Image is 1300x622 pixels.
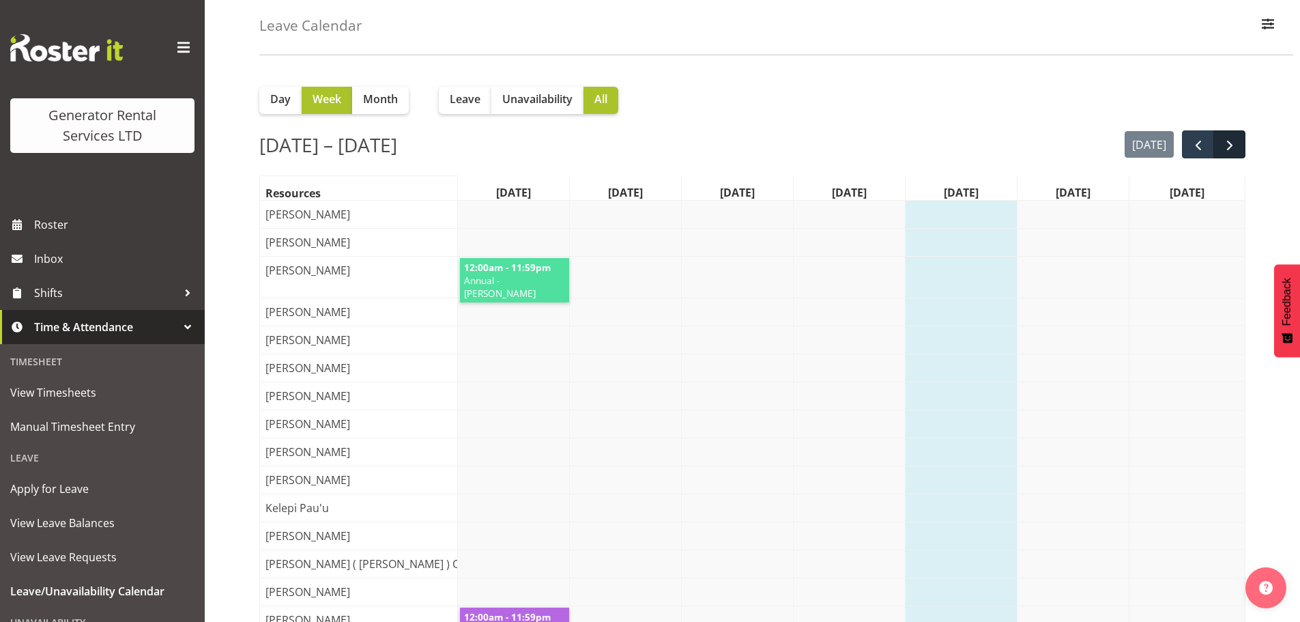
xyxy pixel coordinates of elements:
[263,360,353,376] span: [PERSON_NAME]
[3,506,201,540] a: View Leave Balances
[1281,278,1293,326] span: Feedback
[1213,130,1245,158] button: next
[263,528,353,544] span: [PERSON_NAME]
[34,317,177,337] span: Time & Attendance
[313,91,341,107] span: Week
[941,184,981,201] span: [DATE]
[263,444,353,460] span: [PERSON_NAME]
[263,556,520,572] span: [PERSON_NAME] ( [PERSON_NAME] ) Onwubuariri
[1274,264,1300,357] button: Feedback - Show survey
[3,444,201,472] div: Leave
[1125,131,1174,158] button: [DATE]
[34,283,177,303] span: Shifts
[263,332,353,348] span: [PERSON_NAME]
[1182,130,1214,158] button: prev
[3,410,201,444] a: Manual Timesheet Entry
[583,87,618,114] button: All
[363,91,398,107] span: Month
[717,184,757,201] span: [DATE]
[302,87,352,114] button: Week
[3,540,201,574] a: View Leave Requests
[263,304,353,320] span: [PERSON_NAME]
[1167,184,1207,201] span: [DATE]
[263,388,353,404] span: [PERSON_NAME]
[352,87,409,114] button: Month
[34,214,198,235] span: Roster
[259,130,397,159] h2: [DATE] – [DATE]
[10,382,194,403] span: View Timesheets
[3,472,201,506] a: Apply for Leave
[259,18,362,33] h4: Leave Calendar
[263,234,353,251] span: [PERSON_NAME]
[10,581,194,602] span: Leave/Unavailability Calendar
[263,500,332,516] span: Kelepi Pau'u
[493,184,534,201] span: [DATE]
[24,105,181,146] div: Generator Rental Services LTD
[605,184,646,201] span: [DATE]
[10,479,194,499] span: Apply for Leave
[463,274,566,300] span: Annual - [PERSON_NAME]
[439,87,491,114] button: Leave
[10,513,194,533] span: View Leave Balances
[594,91,607,107] span: All
[3,376,201,410] a: View Timesheets
[1254,11,1282,41] button: Filter Employees
[263,416,353,432] span: [PERSON_NAME]
[450,91,480,107] span: Leave
[502,91,573,107] span: Unavailability
[1259,581,1273,595] img: help-xxl-2.png
[263,206,353,223] span: [PERSON_NAME]
[263,472,353,488] span: [PERSON_NAME]
[491,87,583,114] button: Unavailability
[3,348,201,376] div: Timesheet
[10,547,194,567] span: View Leave Requests
[270,91,291,107] span: Day
[259,87,302,114] button: Day
[3,574,201,608] a: Leave/Unavailability Calendar
[10,416,194,437] span: Manual Timesheet Entry
[263,185,323,201] span: Resources
[34,249,198,269] span: Inbox
[829,184,869,201] span: [DATE]
[10,34,123,61] img: Rosterit website logo
[263,262,353,279] span: [PERSON_NAME]
[263,584,353,600] span: [PERSON_NAME]
[463,261,552,274] span: 12:00am - 11:59pm
[1053,184,1093,201] span: [DATE]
